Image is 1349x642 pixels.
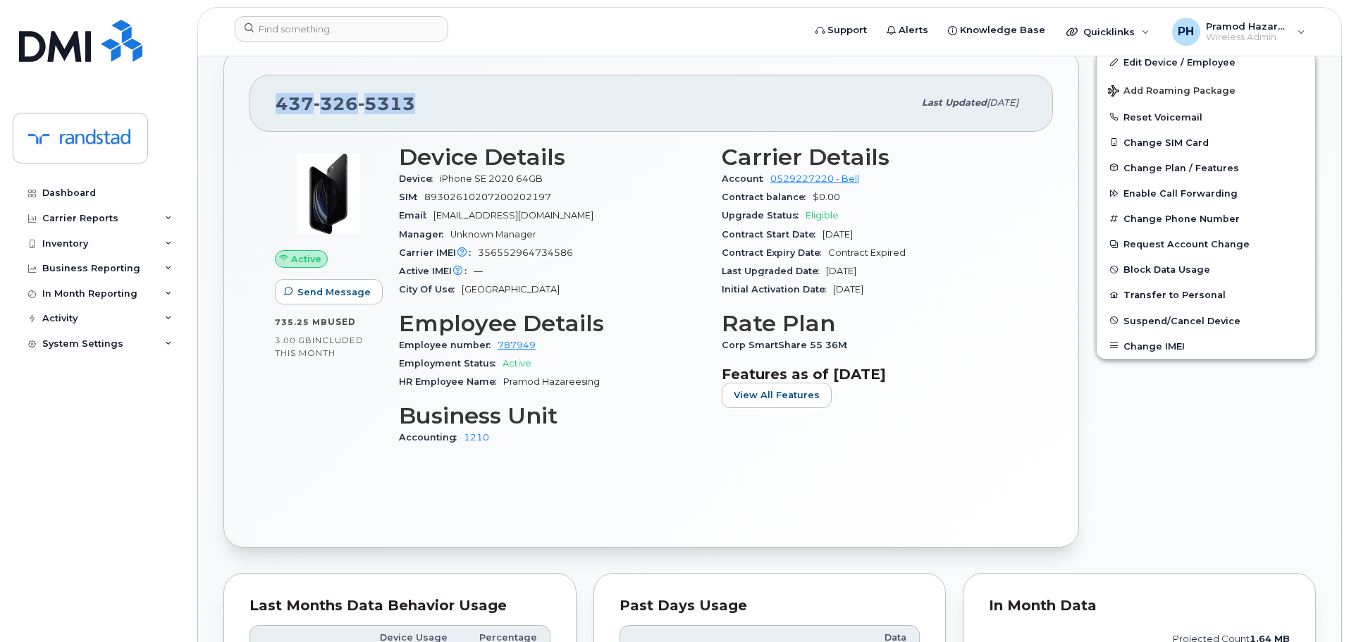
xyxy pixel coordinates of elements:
span: Employee number [399,340,498,350]
span: Contract Expired [828,247,906,258]
span: [DATE] [823,229,853,240]
span: Last updated [922,97,987,108]
a: Knowledge Base [938,16,1055,44]
div: Quicklinks [1057,18,1159,46]
button: Enable Call Forwarding [1097,180,1315,206]
span: [GEOGRAPHIC_DATA] [462,284,560,295]
span: City Of Use [399,284,462,295]
button: Change IMEI [1097,333,1315,359]
span: Knowledge Base [960,23,1045,37]
span: Support [827,23,867,37]
span: Accounting [399,432,464,443]
span: Send Message [297,285,371,299]
span: View All Features [734,388,820,402]
span: Enable Call Forwarding [1123,188,1238,199]
span: 437 [276,93,415,114]
div: In Month Data [989,599,1290,613]
span: 735.25 MB [275,317,328,327]
span: Contract Expiry Date [722,247,828,258]
span: Unknown Manager [450,229,536,240]
button: Suspend/Cancel Device [1097,308,1315,333]
span: 3.00 GB [275,335,312,345]
span: Add Roaming Package [1108,85,1236,99]
span: [DATE] [987,97,1018,108]
span: — [474,266,483,276]
a: Edit Device / Employee [1097,49,1315,75]
span: Corp SmartShare 55 36M [722,340,854,350]
span: 356552964734586 [478,247,573,258]
span: Email [399,210,433,221]
span: Quicklinks [1083,26,1135,37]
span: Upgrade Status [722,210,806,221]
button: View All Features [722,383,832,408]
h3: Device Details [399,144,705,170]
span: 326 [314,93,358,114]
span: Alerts [899,23,928,37]
span: iPhone SE 2020 64GB [440,173,543,184]
span: Suspend/Cancel Device [1123,315,1240,326]
span: Account [722,173,770,184]
a: Support [806,16,877,44]
span: Last Upgraded Date [722,266,826,276]
span: Change Plan / Features [1123,162,1239,173]
button: Change Plan / Features [1097,155,1315,180]
span: [DATE] [826,266,856,276]
button: Send Message [275,279,383,304]
a: Alerts [877,16,938,44]
h3: Business Unit [399,403,705,428]
button: Block Data Usage [1097,257,1315,282]
div: Past Days Usage [620,599,920,613]
span: Carrier IMEI [399,247,478,258]
img: image20231002-3703462-2fle3a.jpeg [286,152,371,236]
button: Add Roaming Package [1097,75,1315,104]
span: used [328,316,356,327]
h3: Features as of [DATE] [722,366,1028,383]
span: Wireless Admin [1206,32,1291,43]
span: Active IMEI [399,266,474,276]
span: Device [399,173,440,184]
a: 1210 [464,432,489,443]
span: Active [291,252,321,266]
span: $0.00 [813,192,840,202]
h3: Carrier Details [722,144,1028,170]
span: Pramod Hazareesing [503,376,600,387]
span: 5313 [358,93,415,114]
span: SIM [399,192,424,202]
input: Find something... [235,16,448,42]
a: 787949 [498,340,536,350]
button: Change SIM Card [1097,130,1315,155]
span: Contract balance [722,192,813,202]
span: [DATE] [833,284,863,295]
span: [EMAIL_ADDRESS][DOMAIN_NAME] [433,210,593,221]
span: Pramod Hazareesing [1206,20,1291,32]
div: Pramod Hazareesing [1162,18,1315,46]
div: Last Months Data Behavior Usage [250,599,550,613]
span: PH [1178,23,1194,40]
span: Employment Status [399,358,503,369]
h3: Rate Plan [722,311,1028,336]
span: Initial Activation Date [722,284,833,295]
span: HR Employee Name [399,376,503,387]
span: included this month [275,335,364,358]
button: Transfer to Personal [1097,282,1315,307]
h3: Employee Details [399,311,705,336]
a: 0529227220 - Bell [770,173,859,184]
button: Change Phone Number [1097,206,1315,231]
button: Request Account Change [1097,231,1315,257]
span: 89302610207200202197 [424,192,551,202]
span: Eligible [806,210,839,221]
span: Manager [399,229,450,240]
span: Active [503,358,531,369]
span: Contract Start Date [722,229,823,240]
button: Reset Voicemail [1097,104,1315,130]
